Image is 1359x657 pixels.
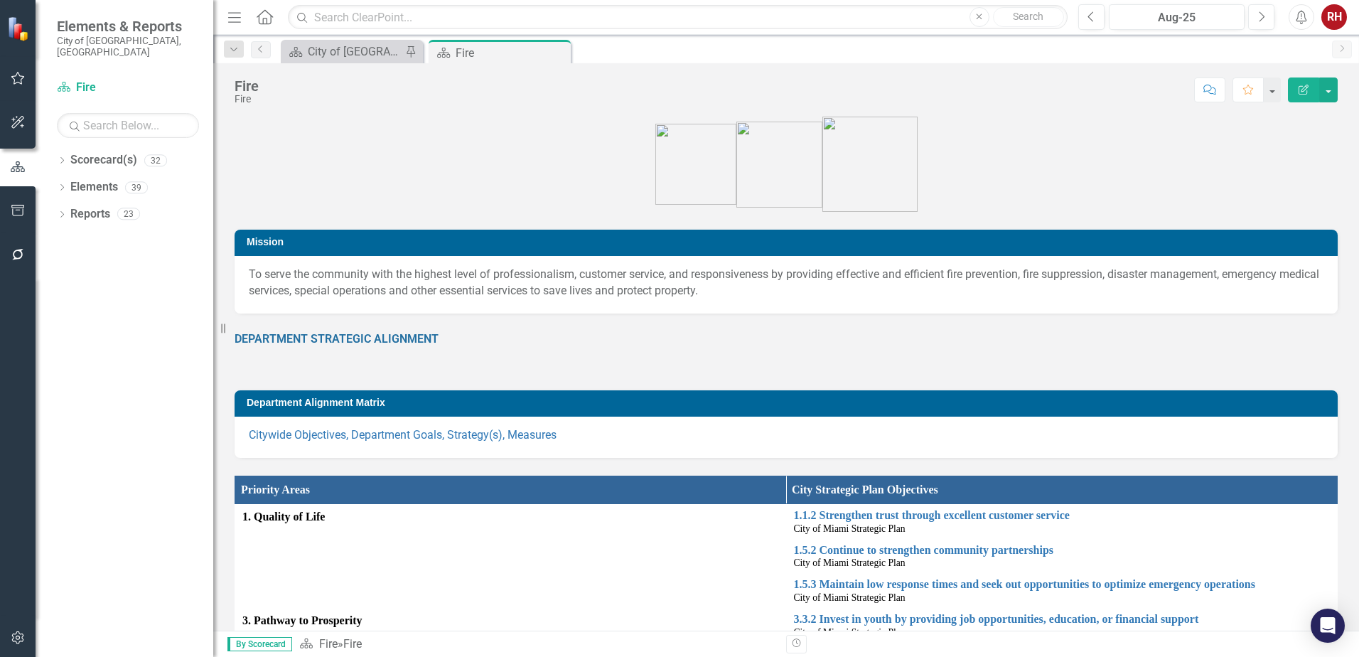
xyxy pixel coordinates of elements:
[57,18,199,35] span: Elements & Reports
[1114,9,1240,26] div: Aug-25
[1109,4,1245,30] button: Aug-25
[794,578,1331,591] a: 1.5.3 Maintain low response times and seek out opportunities to optimize emergency operations
[70,152,137,169] a: Scorecard(s)
[125,181,148,193] div: 39
[794,613,1331,626] a: 3.3.2 Invest in youth by providing job opportunities, education, or financial support
[308,43,402,60] div: City of [GEOGRAPHIC_DATA]
[794,557,906,568] span: City of Miami Strategic Plan
[1013,11,1043,22] span: Search
[655,124,736,205] img: city_priorities_qol_icon.png
[144,154,167,166] div: 32
[227,637,292,651] span: By Scorecard
[284,43,402,60] a: City of [GEOGRAPHIC_DATA]
[794,509,1331,522] a: 1.1.2 Strengthen trust through excellent customer service
[299,636,775,653] div: »
[242,613,779,629] span: 3. Pathway to Prosperity
[57,113,199,138] input: Search Below...
[794,523,906,534] span: City of Miami Strategic Plan
[235,94,259,105] div: Fire
[57,35,199,58] small: City of [GEOGRAPHIC_DATA], [GEOGRAPHIC_DATA]
[1321,4,1347,30] button: RH
[288,5,1068,30] input: Search ClearPoint...
[343,637,362,651] div: Fire
[235,332,439,346] strong: DEPARTMENT STRATEGIC ALIGNMENT
[249,428,557,442] a: Citywide Objectives, Department Goals, Strategy(s), Measures
[794,544,1331,557] a: 1.5.2 Continue to strengthen community partnerships
[247,237,1331,247] h3: Mission
[249,267,1323,299] p: To serve the community with the highest level of professionalism, customer service, and responsiv...
[117,208,140,220] div: 23
[70,206,110,223] a: Reports
[822,117,918,212] img: city_priorities_p2p_icon%20grey.png
[794,592,906,603] span: City of Miami Strategic Plan
[57,80,199,96] a: Fire
[242,509,779,525] span: 1. Quality of Life
[1311,609,1345,643] div: Open Intercom Messenger
[247,397,1331,408] h3: Department Alignment Matrix
[794,627,906,638] span: City of Miami Strategic Plan
[993,7,1064,27] button: Search
[319,637,338,651] a: Fire
[7,16,32,41] img: ClearPoint Strategy
[736,122,822,208] img: city_priorities_res_icon%20grey.png
[456,44,567,62] div: Fire
[235,78,259,94] div: Fire
[70,179,118,196] a: Elements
